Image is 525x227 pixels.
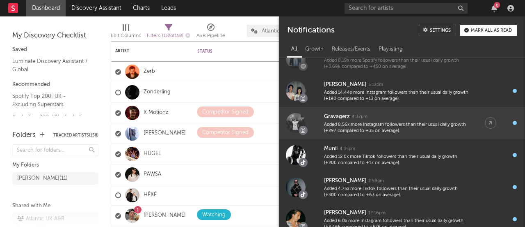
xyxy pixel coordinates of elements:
[144,68,155,75] a: Zerb
[345,3,468,14] input: Search for artists
[324,154,468,167] div: Added 12.0x more Tiktok followers than their usual daily growth (+200 compared to +17 on average).
[287,42,301,56] div: All
[12,160,98,170] div: My Folders
[202,210,226,220] div: Watching
[162,34,183,38] span: ( 132 of 158 )
[202,128,249,138] div: Competitor Signed
[328,42,374,56] div: Releases/Events
[12,57,90,74] a: Luminate Discovery Assistant / Global
[324,176,366,186] div: [PERSON_NAME]
[202,107,249,117] div: Competitor Signed
[12,201,98,211] div: Shared with Me
[17,174,68,183] div: [PERSON_NAME] ( 11 )
[460,25,517,36] button: Mark all as read
[53,133,98,137] button: Tracked Artists(158)
[368,178,384,184] div: 2:59pm
[111,21,141,44] div: Edit Columns
[279,107,525,139] a: Gravagerz4:37pmAdded 8.56x more Instagram followers than their usual daily growth (+297 compared ...
[279,139,525,171] a: Munii4:35pmAdded 12.0x more Tiktok followers than their usual daily growth (+200 compared to +17 ...
[301,42,328,56] div: Growth
[12,45,98,55] div: Saved
[12,92,90,109] a: Spotify Top 200: UK - Excluding Superstars
[279,171,525,203] a: [PERSON_NAME]2:59pmAdded 4.75x more Tiktok followers than their usual daily growth (+300 compared...
[352,114,367,120] div: 4:37pm
[12,80,98,90] div: Recommended
[147,21,190,44] div: Filters(132 of 158)
[430,28,451,33] div: Settings
[279,43,525,75] a: Keinemusik5:31pmAdded 8.19x more Spotify followers than their usual daily growth (+3.69k compared...
[12,130,36,140] div: Folders
[144,130,186,137] a: [PERSON_NAME]
[287,25,334,36] div: Notifications
[368,210,386,216] div: 12:16pm
[144,171,161,178] a: PAWSA
[340,146,355,152] div: 4:35pm
[196,31,225,41] div: A&R Pipeline
[324,144,338,154] div: Munii
[419,25,456,36] a: Settings
[147,31,190,41] div: Filters
[196,21,225,44] div: A&R Pipeline
[144,192,157,199] a: HËXĖ
[324,58,468,70] div: Added 8.19x more Spotify followers than their usual daily growth (+3.69k compared to +450 on aver...
[12,113,90,130] a: Apple Top 200: UK - Excluding Superstars
[471,28,512,33] div: Mark all as read
[324,122,468,134] div: Added 8.56x more Instagram followers than their usual daily growth (+297 compared to +35 on avera...
[324,80,366,90] div: [PERSON_NAME]
[262,28,304,34] span: Atlantic UK A&R Pipeline
[324,208,366,218] div: [PERSON_NAME]
[115,49,177,53] div: Artist
[324,112,350,122] div: Gravagerz
[491,5,497,12] button: 6
[279,75,525,107] a: [PERSON_NAME]5:12pmAdded 14.44x more Instagram followers than their usual daily growth (+190 comp...
[144,89,171,96] a: Zonderling
[324,186,468,199] div: Added 4.75x more Tiktok followers than their usual daily growth (+300 compared to +63 on average).
[144,212,186,219] a: [PERSON_NAME]
[324,90,468,102] div: Added 14.44x more Instagram followers than their usual daily growth (+190 compared to +13 on aver...
[144,109,169,116] a: K Motionz
[494,2,500,8] div: 6
[12,172,98,185] a: [PERSON_NAME](11)
[12,144,98,156] input: Search for folders...
[197,49,251,54] div: Status
[144,151,161,158] a: HUGEL
[12,31,98,41] div: My Discovery Checklist
[374,42,407,56] div: Playlisting
[111,31,141,41] div: Edit Columns
[368,82,383,88] div: 5:12pm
